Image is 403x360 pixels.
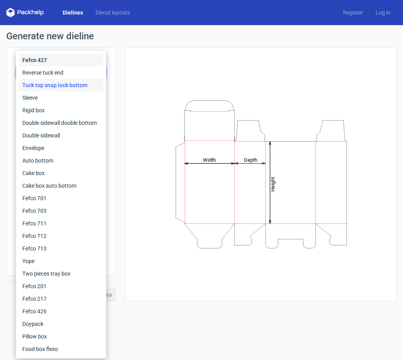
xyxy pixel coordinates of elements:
[56,9,89,16] a: Dielines
[244,157,257,163] tspan: Depth
[19,205,103,217] div: Fefco 703
[19,104,103,117] div: Rigid box
[19,192,103,205] div: Fefco 701
[19,179,103,192] div: Cake box auto bottom
[19,66,103,79] div: Reverse tuck end
[19,330,103,343] div: Pillow box
[270,177,276,191] tspan: Height
[19,242,103,255] div: Fefco 713
[19,267,103,280] div: Two pieces tray box
[89,9,136,16] a: Diecut layouts
[19,343,103,355] div: Food box flexo
[19,217,103,230] div: Fefco 711
[19,167,103,179] div: Cake box
[19,129,103,142] div: Double sidewall
[337,9,369,16] a: Register
[19,79,103,91] div: Tuck top snap lock bottom
[19,280,103,292] div: Fefco 201
[19,91,103,104] div: Sleeve
[369,9,397,16] a: Log in
[19,292,103,305] div: Fefco 217
[19,142,103,154] div: Envelope
[19,230,103,242] div: Fefco 712
[19,255,103,267] div: Yope
[6,31,397,41] h1: Generate new dieline
[202,157,215,163] tspan: Width
[19,318,103,330] div: Doypack
[19,154,103,167] div: Auto bottom
[19,117,103,129] div: Double sidewall double bottom
[19,305,103,318] div: Fefco 426
[19,54,103,66] div: Fefco 427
